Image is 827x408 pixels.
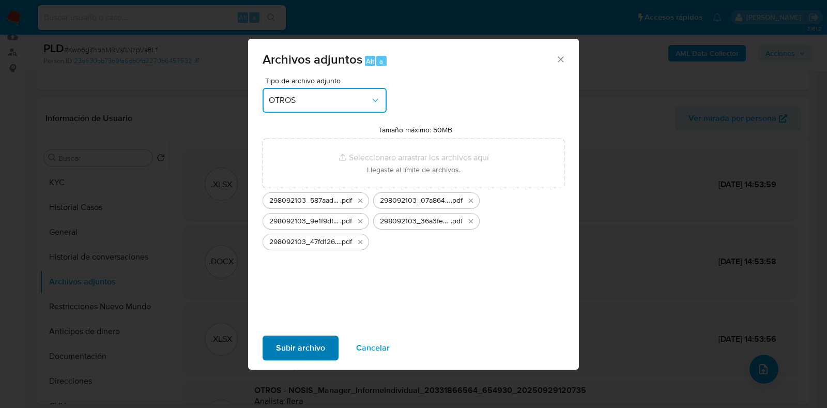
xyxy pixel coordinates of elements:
span: Archivos adjuntos [263,50,362,68]
span: .pdf [451,195,463,206]
span: 298092103_587aad27-64d0-4b54-90e5-fc75066dddd1 [269,195,340,206]
button: OTROS [263,88,387,113]
span: 298092103_07a86408-27b7-474c-a6db-80d9c013963d [380,195,451,206]
button: Eliminar 298092103_36a3fe3a-d901-472b-916a-5edf538ace4d.pdf [465,215,477,228]
button: Eliminar 298092103_9e1f9dfa-75d6-4fe9-a0e3-001ff9536a6c.pdf [354,215,366,228]
span: 298092103_47fd126d-eb67-44be-aae6-dea763cac75d [269,237,340,247]
button: Cerrar [556,54,565,64]
span: Subir archivo [276,337,325,359]
span: Cancelar [356,337,390,359]
button: Subir archivo [263,336,339,360]
span: Tipo de archivo adjunto [265,77,389,84]
span: 298092103_36a3fe3a-d901-472b-916a-5edf538ace4d [380,216,451,226]
span: OTROS [269,95,370,105]
span: Alt [366,56,374,66]
span: .pdf [340,195,352,206]
ul: Archivos seleccionados [263,188,564,250]
label: Tamaño máximo: 50MB [378,125,452,134]
span: .pdf [451,216,463,226]
span: .pdf [340,216,352,226]
button: Cancelar [343,336,403,360]
button: Eliminar 298092103_47fd126d-eb67-44be-aae6-dea763cac75d.pdf [354,236,366,248]
button: Eliminar 298092103_587aad27-64d0-4b54-90e5-fc75066dddd1.pdf [354,194,366,207]
span: .pdf [340,237,352,247]
span: 298092103_9e1f9dfa-75d6-4fe9-a0e3-001ff9536a6c [269,216,340,226]
button: Eliminar 298092103_07a86408-27b7-474c-a6db-80d9c013963d.pdf [465,194,477,207]
span: a [379,56,383,66]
